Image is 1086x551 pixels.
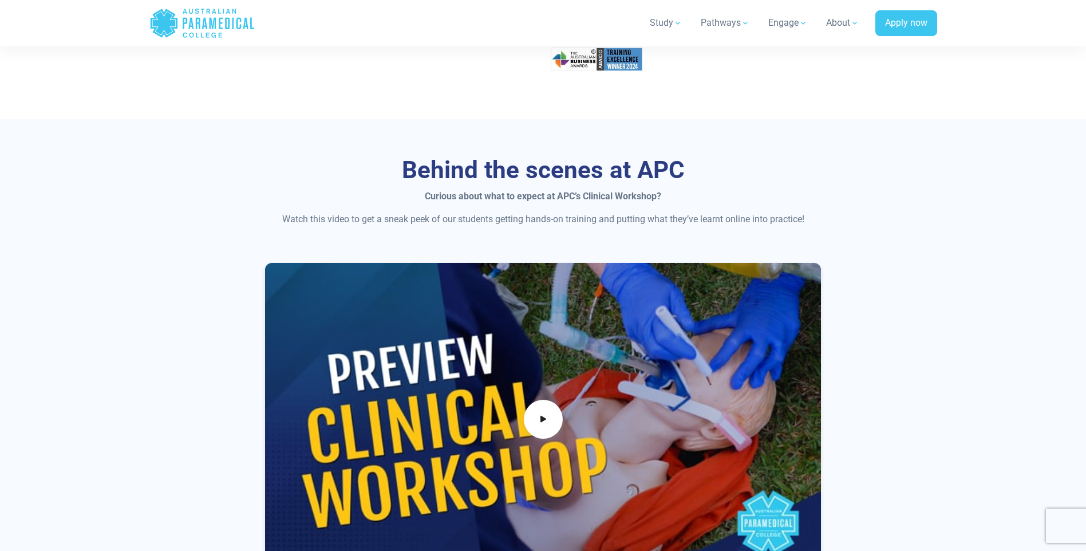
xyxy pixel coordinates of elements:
a: Engage [761,7,815,39]
a: Apply now [875,10,937,37]
p: Watch this video to get a sneak peek of our students getting hands-on training and putting what t... [208,212,878,226]
a: Study [643,7,689,39]
a: About [819,7,866,39]
a: Pathways [694,7,757,39]
a: Australian Paramedical College [149,5,255,42]
h3: Behind the scenes at APC [208,156,878,185]
strong: Curious about what to expect at APC’s Clinical Workshop? [425,191,661,202]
